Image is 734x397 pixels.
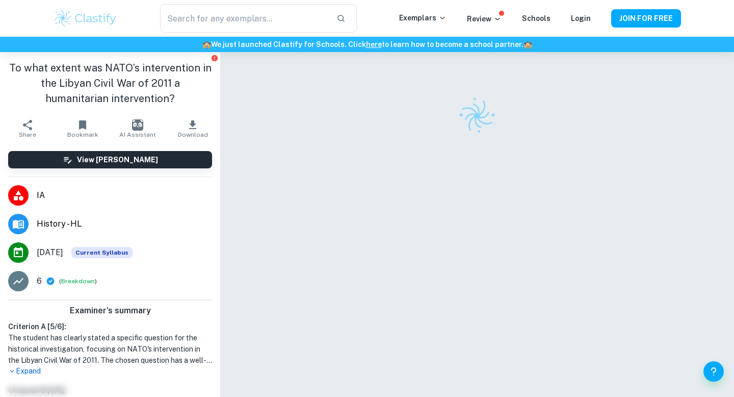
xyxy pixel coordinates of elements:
img: Clastify logo [53,8,118,29]
a: Login [571,14,591,22]
span: AI Assistant [119,131,156,138]
input: Search for any exemplars... [160,4,328,33]
span: Current Syllabus [71,247,133,258]
span: IA [37,189,212,202]
span: ( ) [59,277,97,286]
img: Clastify logo [452,91,503,141]
p: Expand [8,366,212,377]
a: Schools [522,14,550,22]
button: Download [165,114,220,143]
span: Bookmark [67,131,98,138]
span: 🏫 [523,40,532,48]
h6: View [PERSON_NAME] [77,154,158,165]
span: Share [19,131,36,138]
button: Help and Feedback [703,361,724,382]
img: AI Assistant [132,119,143,131]
span: [DATE] [37,246,63,259]
a: here [366,40,382,48]
h1: The student has clearly stated a specific question for the historical investigation, focusing on ... [8,332,212,366]
p: 6 [37,275,42,287]
button: AI Assistant [110,114,165,143]
h1: To what extent was NATO’s intervention in the Libyan Civil War of 2011 a humanitarian intervention? [8,60,212,106]
button: Bookmark [55,114,110,143]
p: Review [467,13,502,24]
h6: We just launched Clastify for Schools. Click to learn how to become a school partner. [2,39,732,50]
h6: Criterion A [ 5 / 6 ]: [8,321,212,332]
span: History - HL [37,218,212,230]
span: Download [178,131,208,138]
h6: Examiner's summary [4,305,216,317]
p: Exemplars [399,12,447,23]
span: 🏫 [202,40,211,48]
button: Report issue [211,54,218,62]
button: View [PERSON_NAME] [8,151,212,168]
button: JOIN FOR FREE [611,9,681,28]
button: Breakdown [61,277,95,286]
div: This exemplar is based on the current syllabus. Feel free to refer to it for inspiration/ideas wh... [71,247,133,258]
